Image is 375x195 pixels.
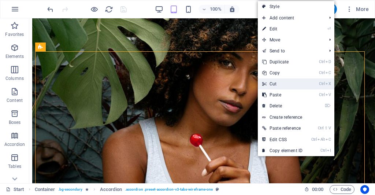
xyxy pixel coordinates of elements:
[258,134,307,145] a: CtrlAltCEdit CSS
[258,34,323,45] span: Move
[258,78,307,89] a: CtrlXCut
[258,100,307,111] a: ⌦Delete
[319,70,325,75] i: Ctrl
[343,3,372,15] button: More
[258,67,307,78] a: CtrlCCopy
[317,187,318,192] span: :
[9,119,21,125] p: Boxes
[46,5,55,14] i: Undo (Ctrl+Z)
[104,5,113,14] button: reload
[258,23,307,34] a: ⏎Edit
[258,145,307,156] a: CtrlICopy element ID
[312,185,323,194] span: 00 00
[85,187,89,191] i: Element contains an animation
[105,5,113,14] i: Reload page
[35,185,219,194] nav: breadcrumb
[311,137,317,142] i: Ctrl
[258,1,334,12] a: Style
[327,26,331,31] i: ⏎
[319,92,325,97] i: Ctrl
[210,5,222,14] h6: 100%
[258,123,307,134] a: Ctrl⇧VPaste reference
[58,185,82,194] span: . bg-secondary
[35,185,55,194] span: Click to select. Double-click to edit
[216,187,219,191] i: This element is a customizable preset
[7,97,23,103] p: Content
[46,5,55,14] button: undo
[8,163,21,169] p: Tables
[319,81,325,86] i: Ctrl
[100,185,122,194] span: Click to select. Double-click to edit
[229,6,235,12] i: On resize automatically adjust zoom level to fit chosen device.
[5,54,24,59] p: Elements
[90,5,99,14] button: Click here to leave preview mode and continue editing
[346,5,369,13] span: More
[258,45,323,56] a: Send to
[326,137,331,142] i: C
[360,185,369,194] button: Usercentrics
[326,81,331,86] i: X
[328,126,331,130] i: V
[320,148,326,153] i: Ctrl
[4,141,25,147] p: Accordion
[324,126,328,130] i: ⇧
[326,70,331,75] i: C
[318,137,325,142] i: Alt
[258,56,307,67] a: CtrlDDuplicate
[258,112,334,123] a: Create reference
[5,32,24,37] p: Favorites
[199,5,225,14] button: 100%
[304,185,324,194] h6: Session time
[258,89,307,100] a: CtrlVPaste
[125,185,213,194] span: . accordion .preset-accordion-v3-tabs-wireframe-one
[330,185,354,194] button: Code
[5,76,24,81] p: Columns
[333,185,351,194] span: Code
[319,59,325,64] i: Ctrl
[325,103,331,108] i: ⌦
[326,92,331,97] i: V
[326,59,331,64] i: D
[6,185,24,194] a: Click to cancel selection. Double-click to open Pages
[327,148,331,153] i: I
[318,126,324,130] i: Ctrl
[258,12,323,23] span: Add content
